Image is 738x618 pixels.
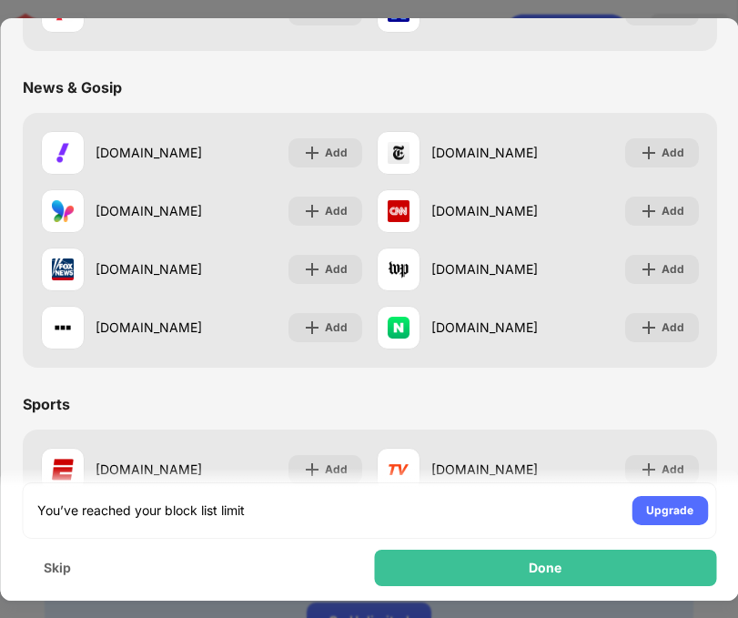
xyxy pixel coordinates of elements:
div: [DOMAIN_NAME] [431,318,538,337]
img: favicons [51,200,73,222]
div: News & Gosip [22,78,121,96]
div: Add [661,461,683,479]
div: [DOMAIN_NAME] [431,143,538,162]
div: Add [661,202,683,220]
div: Sports [22,395,69,413]
div: [DOMAIN_NAME] [95,201,201,220]
img: favicons [388,142,409,164]
div: Add [325,461,348,479]
div: Done [529,561,561,575]
div: [DOMAIN_NAME] [95,460,201,479]
div: Add [325,319,348,337]
div: You’ve reached your block list limit [37,501,245,520]
img: favicons [388,258,409,280]
div: [DOMAIN_NAME] [95,143,201,162]
div: Add [325,202,348,220]
div: Add [661,144,683,162]
div: Add [661,319,683,337]
div: [DOMAIN_NAME] [95,259,201,279]
img: favicons [51,258,73,280]
div: [DOMAIN_NAME] [431,201,538,220]
img: favicons [388,317,409,339]
div: Add [325,144,348,162]
div: Upgrade [646,501,693,520]
div: Add [661,260,683,279]
div: [DOMAIN_NAME] [431,259,538,279]
img: favicons [51,317,73,339]
div: Add [325,260,348,279]
div: [DOMAIN_NAME] [431,460,538,479]
div: [DOMAIN_NAME] [95,318,201,337]
img: favicons [388,200,409,222]
img: favicons [388,459,409,481]
img: favicons [51,142,73,164]
div: Skip [44,561,71,575]
img: favicons [51,459,73,481]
